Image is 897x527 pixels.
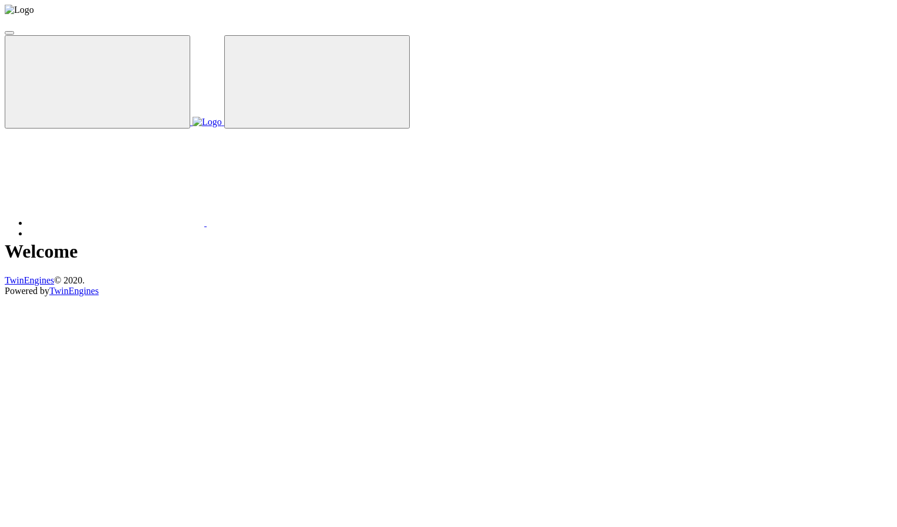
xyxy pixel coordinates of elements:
[5,275,892,286] div: © 2020.
[193,117,222,127] img: Logo
[5,286,892,296] div: Powered by
[49,286,99,296] a: TwinEngines
[5,241,892,262] h1: Welcome
[5,275,54,285] a: TwinEngines
[5,5,34,15] img: Logo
